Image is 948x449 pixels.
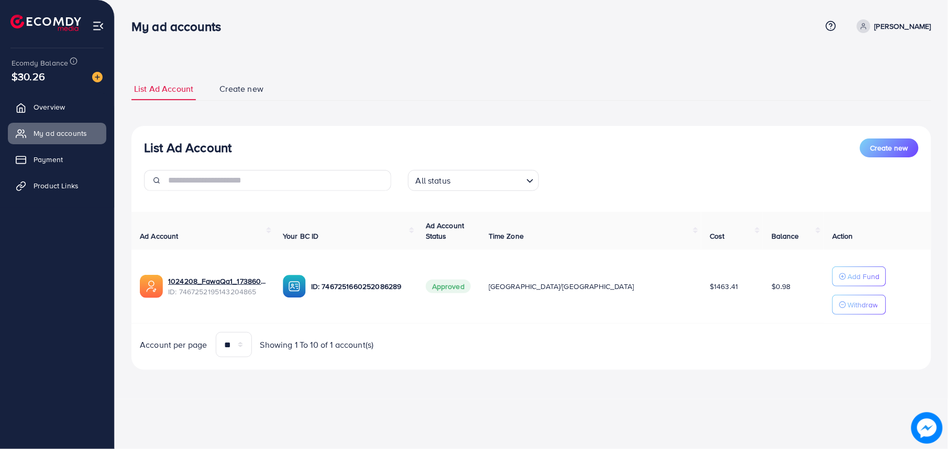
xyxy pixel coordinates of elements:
[92,72,103,82] img: image
[140,231,179,241] span: Ad Account
[8,97,106,117] a: Overview
[34,180,79,191] span: Product Links
[8,175,106,196] a: Product Links
[219,83,263,95] span: Create new
[140,339,207,351] span: Account per page
[710,231,725,241] span: Cost
[408,170,539,191] div: Search for option
[870,143,908,153] span: Create new
[832,295,886,315] button: Withdraw
[8,149,106,170] a: Payment
[34,154,63,165] span: Payment
[875,20,931,33] p: [PERSON_NAME]
[34,128,87,138] span: My ad accounts
[426,280,471,293] span: Approved
[489,231,524,241] span: Time Zone
[283,275,306,298] img: ic-ba-acc.ded83a64.svg
[847,270,879,283] p: Add Fund
[454,171,522,188] input: Search for option
[8,123,106,144] a: My ad accounts
[144,140,232,155] h3: List Ad Account
[34,102,65,112] span: Overview
[860,138,919,157] button: Create new
[771,231,799,241] span: Balance
[168,286,266,297] span: ID: 7467252195143204865
[853,19,931,33] a: [PERSON_NAME]
[134,83,193,95] span: List Ad Account
[311,280,409,293] p: ID: 7467251660252086289
[92,20,104,32] img: menu
[12,69,45,84] span: $30.26
[832,266,886,286] button: Add Fund
[911,412,943,444] img: image
[426,220,465,241] span: Ad Account Status
[12,58,68,68] span: Ecomdy Balance
[283,231,319,241] span: Your BC ID
[847,298,878,311] p: Withdraw
[710,281,738,292] span: $1463.41
[260,339,374,351] span: Showing 1 To 10 of 1 account(s)
[832,231,853,241] span: Action
[10,15,81,31] img: logo
[168,276,266,286] a: 1024208_FawaQa1_1738605147168
[168,276,266,297] div: <span class='underline'>1024208_FawaQa1_1738605147168</span></br>7467252195143204865
[140,275,163,298] img: ic-ads-acc.e4c84228.svg
[414,173,453,188] span: All status
[131,19,229,34] h3: My ad accounts
[771,281,791,292] span: $0.98
[489,281,634,292] span: [GEOGRAPHIC_DATA]/[GEOGRAPHIC_DATA]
